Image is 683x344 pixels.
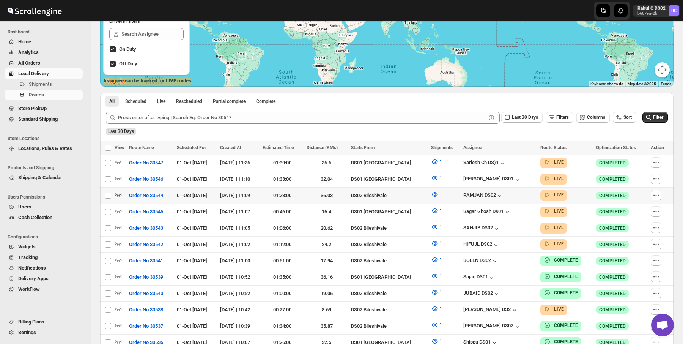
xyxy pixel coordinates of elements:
span: Widgets [18,244,36,249]
div: 17.94 [307,257,346,265]
span: COMPLETED [599,176,626,182]
div: Sarlesh Ch DS)1 [463,159,506,167]
b: COMPLETE [554,274,578,279]
span: Last 30 Days [108,129,134,134]
div: [DATE] | 11:00 [220,257,258,265]
span: Local Delivery [18,71,49,76]
button: 1 [426,156,447,168]
span: Route Status [540,145,567,150]
span: Shipments [29,81,52,87]
button: Tracking [5,252,83,263]
b: LIVE [554,159,564,165]
span: 01-Oct | [DATE] [177,241,207,247]
a: Terms (opens in new tab) [661,82,671,86]
span: View [115,145,124,150]
b: LIVE [554,225,564,230]
span: 1 [439,224,442,230]
button: [PERSON_NAME] DS2 [463,306,518,314]
span: Routes [29,92,44,98]
div: [DATE] | 11:05 [220,224,258,232]
button: Filters [546,112,573,123]
button: Routes [5,90,83,100]
span: COMPLETED [599,258,626,264]
button: 1 [426,254,447,266]
span: Notifications [18,265,46,271]
text: RC [671,8,677,13]
span: Order No 30545 [129,208,163,216]
span: Sort [623,115,632,120]
button: Widgets [5,241,83,252]
button: Home [5,36,83,47]
span: All Orders [18,60,40,66]
div: 01:39:00 [263,159,302,167]
span: Store PickUp [18,106,47,111]
button: LIVE [543,240,564,248]
span: Scheduled [125,98,146,104]
input: Press enter after typing | Search Eg. Order No 30547 [118,112,486,124]
button: All routes [105,96,119,107]
button: COMPLETE [543,289,578,297]
span: Off Duty [119,61,137,66]
button: Users [5,202,83,212]
span: 01-Oct | [DATE] [177,258,207,264]
button: LIVE [543,175,564,182]
span: Route Name [129,145,154,150]
span: 1 [439,322,442,328]
button: Last 30 Days [501,112,543,123]
button: Order No 30543 [124,222,168,234]
div: DS02 Bileshivale [351,224,426,232]
span: 01-Oct | [DATE] [177,160,207,166]
span: Standard Shipping [18,116,58,122]
button: Order No 30538 [124,304,168,316]
span: Starts From [351,145,375,150]
button: Order No 30546 [124,173,168,185]
img: Google [102,77,127,87]
button: User menu [633,5,680,17]
p: Rahul C DS02 [637,5,666,11]
span: Complete [256,98,275,104]
span: COMPLETED [599,274,626,280]
div: DS01 [GEOGRAPHIC_DATA] [351,159,426,167]
button: Cash Collection [5,212,83,223]
button: 1 [426,286,447,298]
button: 1 [426,319,447,331]
span: 01-Oct | [DATE] [177,209,207,215]
div: [DATE] | 10:52 [220,273,258,281]
button: Order No 30540 [124,287,168,300]
span: Settings [18,330,36,335]
input: Search Assignee [121,28,184,40]
div: DS01 [GEOGRAPHIC_DATA] [351,273,426,281]
div: [DATE] | 10:52 [220,290,258,297]
span: 1 [439,273,442,279]
b: LIVE [554,306,564,312]
div: DS02 Bileshivale [351,306,426,314]
b: LIVE [554,176,564,181]
span: Map data ©2025 [628,82,656,86]
span: 01-Oct | [DATE] [177,290,207,296]
button: Order No 30547 [124,157,168,169]
b: COMPLETE [554,290,578,295]
span: Tracking [18,254,38,260]
button: Delivery Apps [5,273,83,284]
button: Order No 30544 [124,189,168,202]
button: Order No 30542 [124,238,168,251]
div: DS01 [GEOGRAPHIC_DATA] [351,175,426,183]
button: [PERSON_NAME] DS02 [463,323,521,330]
span: 01-Oct | [DATE] [177,225,207,231]
div: 36.16 [307,273,346,281]
span: Partial complete [213,98,246,104]
button: SANJIB DS02 [463,225,500,232]
button: Sajan DS01 [463,274,496,281]
div: Sagar Ghosh Ds01 [463,208,511,216]
button: Billing Plans [5,317,83,327]
span: Store Locations [8,136,86,142]
div: [DATE] | 10:39 [220,322,258,330]
span: Order No 30543 [129,224,163,232]
button: LIVE [543,191,564,199]
div: 01:12:00 [263,241,302,248]
div: 01:35:00 [263,273,302,281]
span: 01-Oct | [DATE] [177,193,207,198]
